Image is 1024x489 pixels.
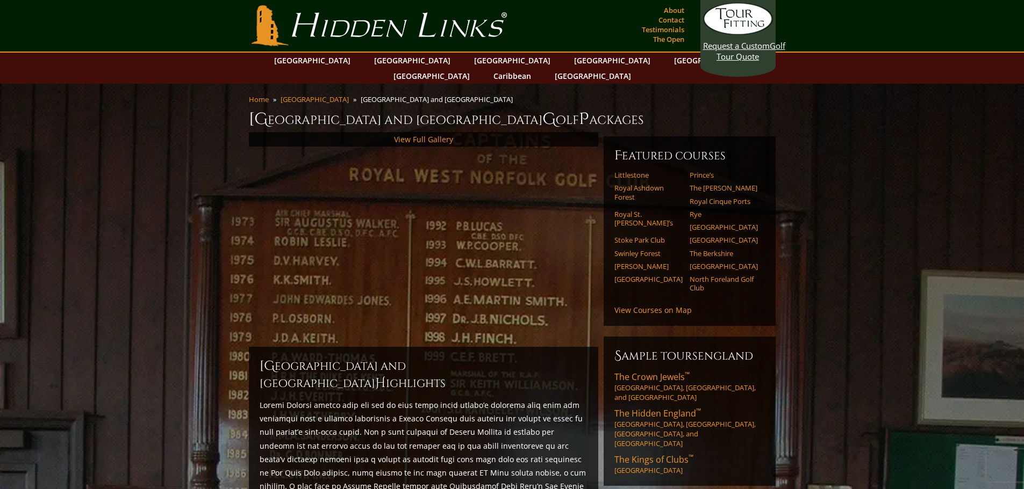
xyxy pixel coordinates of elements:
[614,454,765,475] a: The Kings of Clubs™[GEOGRAPHIC_DATA]
[690,223,758,231] a: [GEOGRAPHIC_DATA]
[269,53,356,68] a: [GEOGRAPHIC_DATA]
[281,94,349,104] a: [GEOGRAPHIC_DATA]
[469,53,556,68] a: [GEOGRAPHIC_DATA]
[656,12,687,27] a: Contact
[488,68,536,84] a: Caribbean
[614,371,765,402] a: The Crown Jewels™[GEOGRAPHIC_DATA], [GEOGRAPHIC_DATA], and [GEOGRAPHIC_DATA]
[614,236,683,244] a: Stoke Park Club
[614,171,683,179] a: Littlestone
[661,3,687,18] a: About
[703,3,773,62] a: Request a CustomGolf Tour Quote
[375,375,386,392] span: H
[690,184,758,192] a: The [PERSON_NAME]
[639,22,687,37] a: Testimonials
[361,94,517,104] li: [GEOGRAPHIC_DATA] and [GEOGRAPHIC_DATA]
[690,197,758,206] a: Royal Cinque Ports
[369,53,456,68] a: [GEOGRAPHIC_DATA]
[614,249,683,258] a: Swinley Forest
[542,108,556,130] span: G
[614,347,765,364] h6: Sample ToursEngland
[249,94,269,104] a: Home
[690,171,758,179] a: Prince’s
[614,454,693,465] span: The Kings of Clubs
[690,210,758,218] a: Rye
[689,452,693,462] sup: ™
[579,108,589,130] span: P
[614,275,683,283] a: [GEOGRAPHIC_DATA]
[703,40,770,51] span: Request a Custom
[614,262,683,271] a: [PERSON_NAME]
[260,357,588,392] h2: [GEOGRAPHIC_DATA] and [GEOGRAPHIC_DATA] ighlights
[614,371,690,383] span: The Crown Jewels
[394,134,453,144] a: View Full Gallery
[669,53,756,68] a: [GEOGRAPHIC_DATA]
[614,407,701,419] span: The Hidden England
[650,32,687,47] a: The Open
[614,147,765,164] h6: Featured Courses
[685,370,690,379] sup: ™
[690,249,758,258] a: The Berkshire
[569,53,656,68] a: [GEOGRAPHIC_DATA]
[614,210,683,228] a: Royal St. [PERSON_NAME]’s
[614,407,765,448] a: The Hidden England™[GEOGRAPHIC_DATA], [GEOGRAPHIC_DATA], [GEOGRAPHIC_DATA], and [GEOGRAPHIC_DATA]
[690,262,758,271] a: [GEOGRAPHIC_DATA]
[388,68,475,84] a: [GEOGRAPHIC_DATA]
[249,108,776,130] h1: [GEOGRAPHIC_DATA] and [GEOGRAPHIC_DATA] olf ackages
[696,406,701,415] sup: ™
[549,68,636,84] a: [GEOGRAPHIC_DATA]
[690,236,758,244] a: [GEOGRAPHIC_DATA]
[690,275,758,293] a: North Foreland Golf Club
[614,305,692,315] a: View Courses on Map
[614,184,683,201] a: Royal Ashdown Forest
